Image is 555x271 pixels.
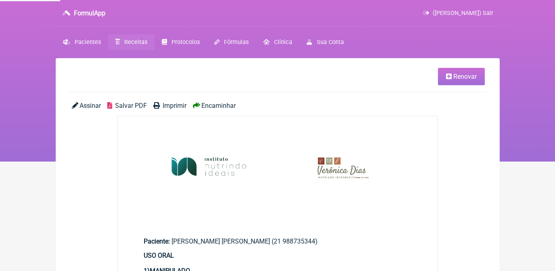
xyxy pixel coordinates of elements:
[224,39,249,46] span: Fórmulas
[124,39,147,46] span: Receitas
[72,102,101,109] a: Assinar
[193,102,236,109] a: Encaminhar
[75,39,101,46] span: Pacientes
[317,39,344,46] span: Sua Conta
[74,9,105,17] h3: FormulApp
[207,34,256,50] a: Fórmulas
[108,34,155,50] a: Receitas
[438,68,485,85] a: Renovar
[115,102,147,109] span: Salvar PDF
[80,102,101,109] span: Assinar
[299,34,351,50] a: Sua Conta
[118,116,438,223] img: rSewsjIQ7AAAAAAAMhDsAAAAAAAyEOwAAAAAADIQ7AAAAAAAMhDsAAAAAAAyEOwAAAAAADIQ7AAAAAAAMhDsAAAAAAAyEOwAA...
[163,102,186,109] span: Imprimir
[423,10,493,17] a: ([PERSON_NAME]) Sair
[144,237,170,245] span: Paciente:
[201,102,236,109] span: Encaminhar
[433,10,493,17] span: ([PERSON_NAME]) Sair
[107,102,147,109] a: Salvar PDF
[256,34,299,50] a: Clínica
[172,39,200,46] span: Protocolos
[453,73,477,80] span: Renovar
[274,39,292,46] span: Clínica
[153,102,186,109] a: Imprimir
[144,237,412,245] div: [PERSON_NAME] [PERSON_NAME] (21 988735344)
[155,34,207,50] a: Protocolos
[56,34,108,50] a: Pacientes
